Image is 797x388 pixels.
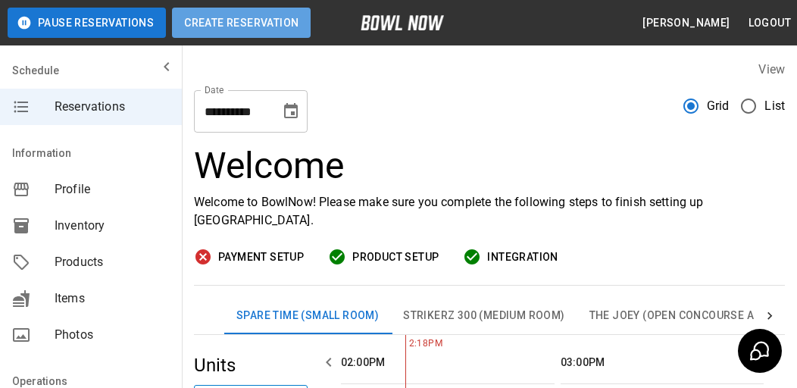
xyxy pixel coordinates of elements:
span: 2:18PM [405,336,409,352]
p: Welcome to BowlNow! Please make sure you complete the following steps to finish setting up [GEOGR... [194,193,785,230]
button: Pause Reservations [8,8,166,38]
span: Reservations [55,98,170,116]
div: inventory tabs [224,298,755,334]
button: The Joey (Open Concourse Area) [577,298,791,334]
h3: Welcome [194,145,785,187]
span: Items [55,289,170,308]
th: 02:00PM [341,341,555,384]
button: [PERSON_NAME] [636,9,736,37]
span: Photos [55,326,170,344]
span: List [764,97,785,115]
button: Choose date, selected date is Sep 23, 2025 [276,96,306,127]
button: Logout [742,9,797,37]
span: Integration [487,248,558,267]
span: Payment Setup [218,248,304,267]
h5: Units [194,353,308,377]
span: Product Setup [352,248,439,267]
button: Spare Time (Small Room) [224,298,391,334]
span: Inventory [55,217,170,235]
span: Grid [707,97,730,115]
span: Products [55,253,170,271]
button: Create Reservation [172,8,311,38]
span: Profile [55,180,170,199]
img: logo [361,15,444,30]
label: View [758,62,785,77]
button: Strikerz 300 (Medium Room) [391,298,577,334]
